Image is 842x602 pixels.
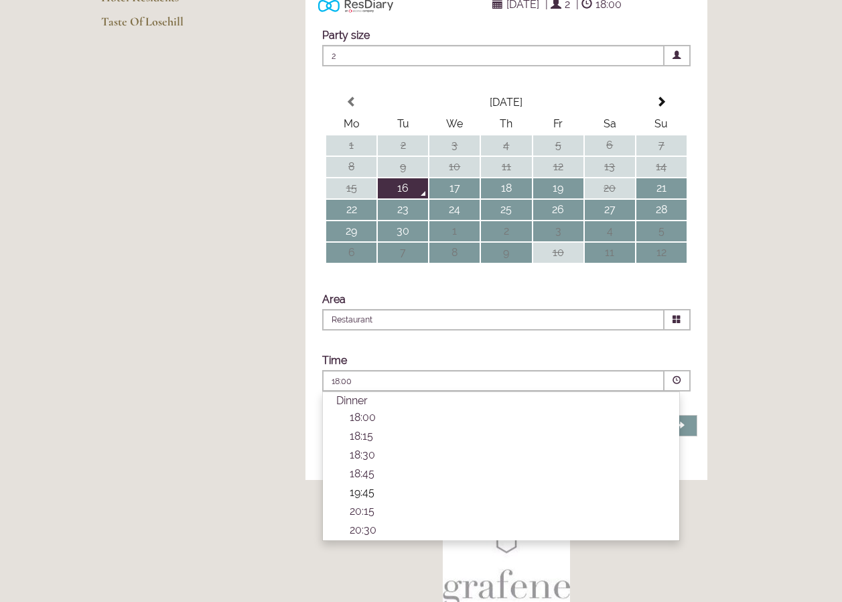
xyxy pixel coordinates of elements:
p: 19:45 [350,486,666,499]
td: 23 [378,200,428,220]
td: 13 [585,157,635,177]
p: 18:00 [332,375,574,387]
td: 27 [585,200,635,220]
td: 9 [481,243,531,263]
td: 7 [378,243,428,263]
th: Mo [326,114,376,134]
td: 5 [636,221,687,241]
td: 26 [533,200,583,220]
span: Next Month [656,97,666,107]
td: 6 [326,243,376,263]
p: 20:15 [350,505,666,518]
th: Th [481,114,531,134]
td: 11 [481,157,531,177]
span: Previous Month [346,97,357,107]
th: Tu [378,114,428,134]
td: 4 [585,221,635,241]
label: Party size [322,29,370,42]
td: 24 [429,200,480,220]
td: 28 [636,200,687,220]
td: 18 [481,178,531,198]
td: 15 [326,178,376,198]
td: 3 [533,221,583,241]
td: 17 [429,178,480,198]
td: 12 [533,157,583,177]
span: 2 [322,45,664,66]
th: We [429,114,480,134]
p: 18:45 [350,467,666,480]
a: Taste Of Losehill [101,14,229,38]
th: Select Month [378,93,635,113]
th: Su [636,114,687,134]
th: Fr [533,114,583,134]
p: 18:00 [350,411,666,424]
td: 11 [585,243,635,263]
td: 10 [429,157,480,177]
th: Sa [585,114,635,134]
td: 3 [429,135,480,156]
td: 21 [636,178,687,198]
td: 29 [326,221,376,241]
td: 1 [429,221,480,241]
td: 2 [378,135,428,156]
td: 8 [326,157,376,177]
td: 22 [326,200,376,220]
td: 9 [378,157,428,177]
p: 20:30 [350,524,666,536]
label: Area [322,293,346,306]
td: 2 [481,221,531,241]
p: 18:15 [350,430,666,442]
td: 8 [429,243,480,263]
span: Dinner [336,394,368,407]
label: Time [322,354,347,367]
td: 14 [636,157,687,177]
td: 25 [481,200,531,220]
td: 12 [636,243,687,263]
td: 1 [326,135,376,156]
td: 5 [533,135,583,156]
td: 20 [585,178,635,198]
td: 30 [378,221,428,241]
td: 4 [481,135,531,156]
td: 6 [585,135,635,156]
td: 10 [533,243,583,263]
td: 19 [533,178,583,198]
td: 16 [378,178,428,198]
p: 18:30 [350,448,666,461]
td: 7 [636,135,687,156]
